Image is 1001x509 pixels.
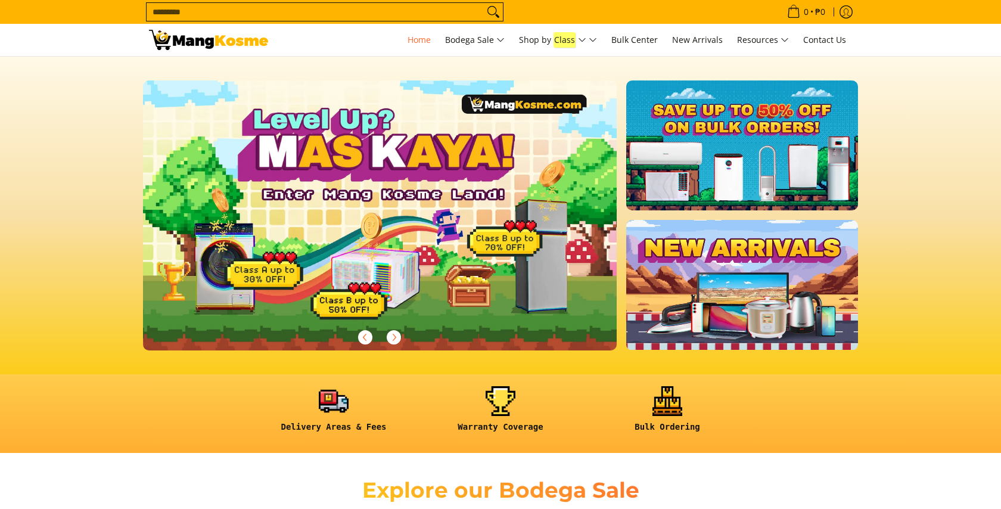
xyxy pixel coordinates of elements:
button: Previous [352,324,378,350]
a: <h6><strong>Delivery Areas & Fees</strong></h6> [256,386,411,442]
span: Shop by [519,32,586,48]
img: Mang Kosme: Your Home Appliances Warehouse Sale Partner! [149,30,268,50]
span: New Arrivals [672,34,723,45]
button: Search [484,3,503,21]
a: Shop by Class [513,24,603,56]
span: Bulk Center [611,34,658,45]
a: Bulk Center [605,24,664,56]
span: Home [408,34,431,45]
button: Next [381,324,407,350]
a: <h6><strong>Warranty Coverage</strong></h6> [423,386,578,442]
span: 0 [802,8,810,16]
span: ₱0 [813,8,827,16]
a: New Arrivals [666,24,729,56]
span: • [784,5,829,18]
h2: Explore our Bodega Sale [328,477,673,504]
img: Gaming desktop banner [143,80,617,350]
span: Bodega Sale [445,33,505,48]
span: Contact Us [803,34,846,45]
a: <h6><strong>Bulk Ordering</strong></h6> [590,386,745,442]
a: Bodega Sale [439,24,511,56]
span: Resources [737,33,789,48]
a: Contact Us [797,24,852,56]
a: Home [402,24,437,56]
em: Class [554,32,576,48]
nav: Main Menu [280,24,852,56]
a: Resources [731,24,795,56]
